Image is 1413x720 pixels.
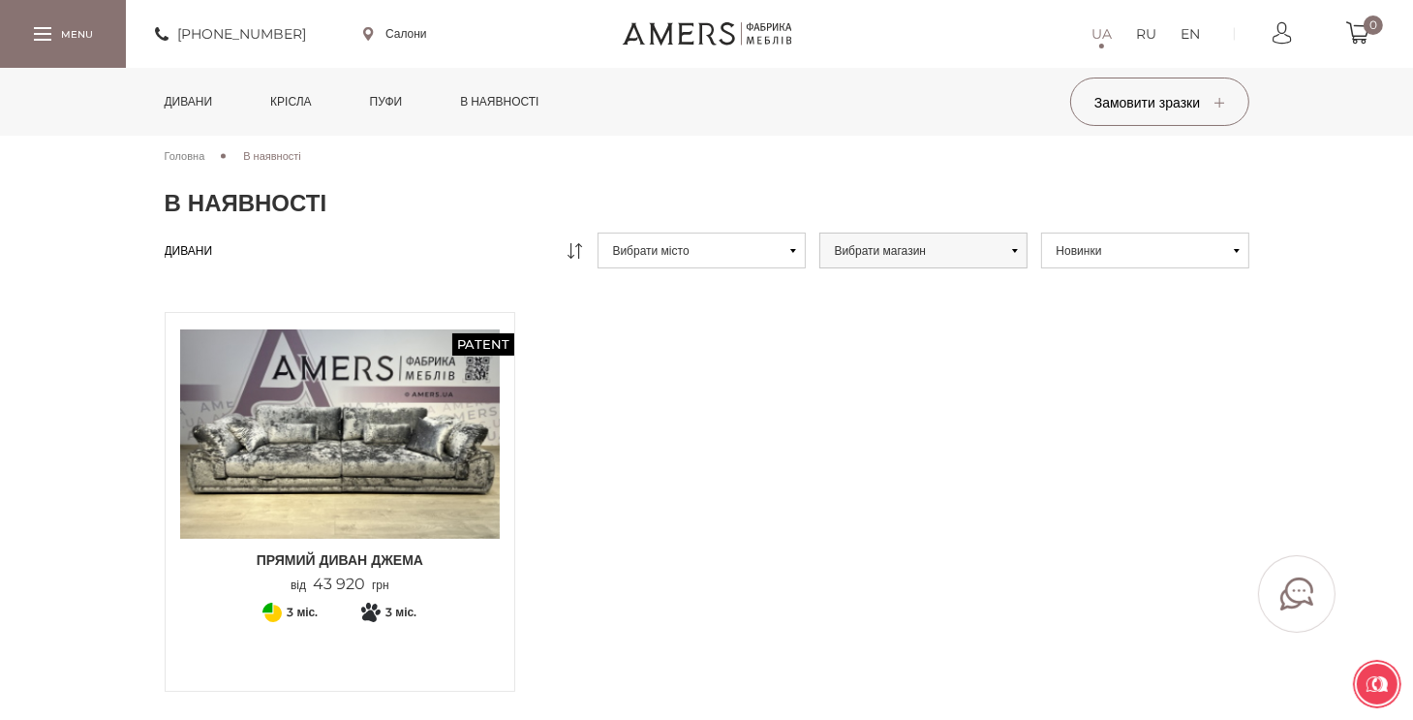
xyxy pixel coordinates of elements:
a: в наявності [445,68,553,136]
p: від грн [291,576,389,594]
button: Вибрати магазин [819,233,1028,268]
span: 3 міс. [287,601,318,624]
button: Новинки [1041,233,1249,268]
a: UA [1091,22,1112,46]
a: RU [1136,22,1156,46]
a: EN [1181,22,1200,46]
span: Patent [452,333,514,356]
a: Пуфи [355,68,417,136]
span: Прямий диван ДЖЕМА [180,550,501,570]
a: Крісла [256,68,325,136]
span: Головна [165,149,205,163]
button: Вибрати місто [598,233,806,268]
span: Замовити зразки [1094,94,1224,111]
a: Дивани [165,243,213,259]
span: 3 міс. [385,601,416,624]
h1: В наявності [165,189,1249,218]
button: Замовити зразки [1070,78,1249,126]
a: Дивани [150,68,228,136]
a: Patent Прямий диван ДЖЕМА Прямий диван ДЖЕМА Прямий диван ДЖЕМА від43 920грн [180,328,501,594]
a: [PHONE_NUMBER] [155,22,306,46]
a: Головна [165,147,205,165]
span: 0 [1364,16,1383,35]
a: Салони [363,25,427,43]
span: 43 920 [306,575,372,593]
